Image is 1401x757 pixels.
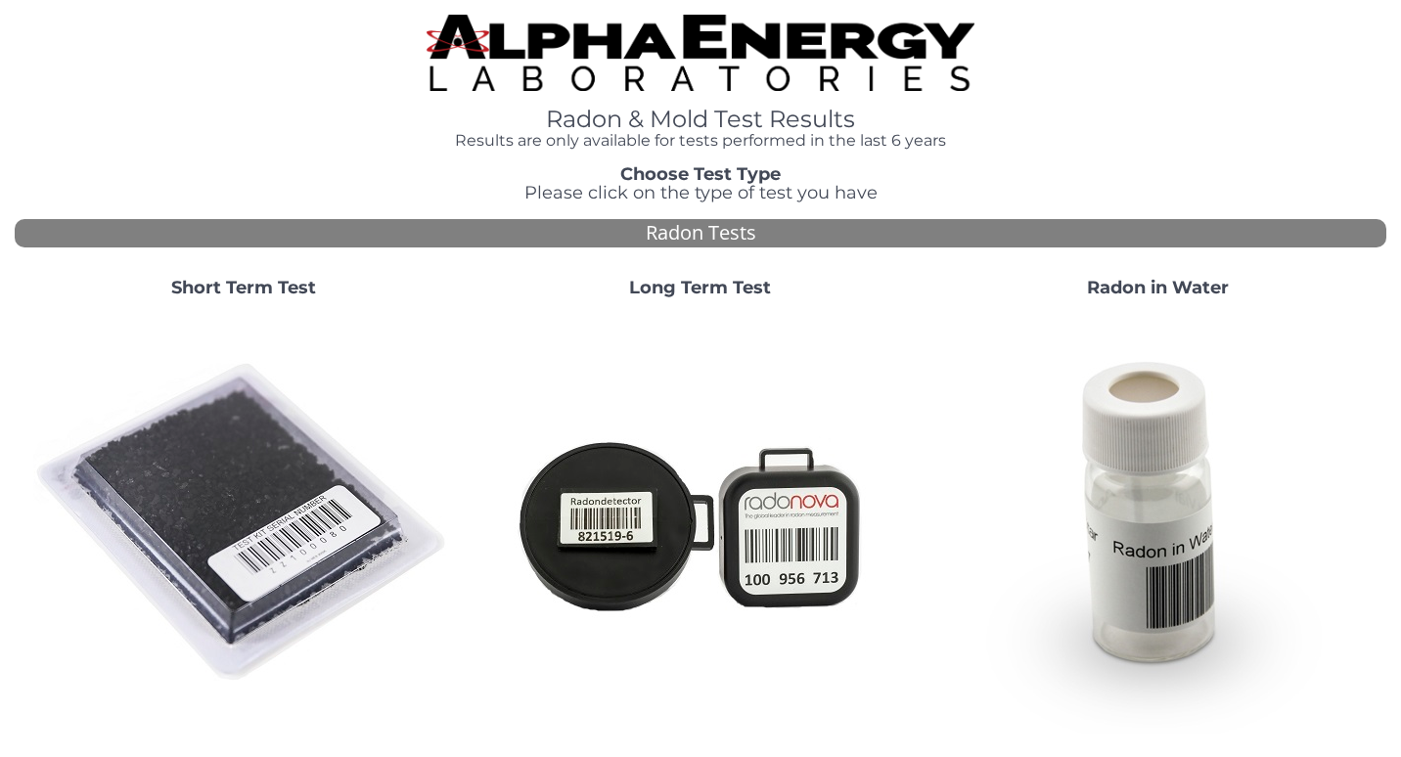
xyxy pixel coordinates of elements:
[629,277,771,298] strong: Long Term Test
[171,277,316,298] strong: Short Term Test
[15,219,1386,247] div: Radon Tests
[427,132,975,150] h4: Results are only available for tests performed in the last 6 years
[947,313,1368,734] img: RadoninWater.jpg
[620,163,781,185] strong: Choose Test Type
[490,313,911,734] img: Radtrak2vsRadtrak3.jpg
[33,313,454,734] img: ShortTerm.jpg
[427,15,975,91] img: TightCrop.jpg
[524,182,878,203] span: Please click on the type of test you have
[1087,277,1229,298] strong: Radon in Water
[427,107,975,132] h1: Radon & Mold Test Results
